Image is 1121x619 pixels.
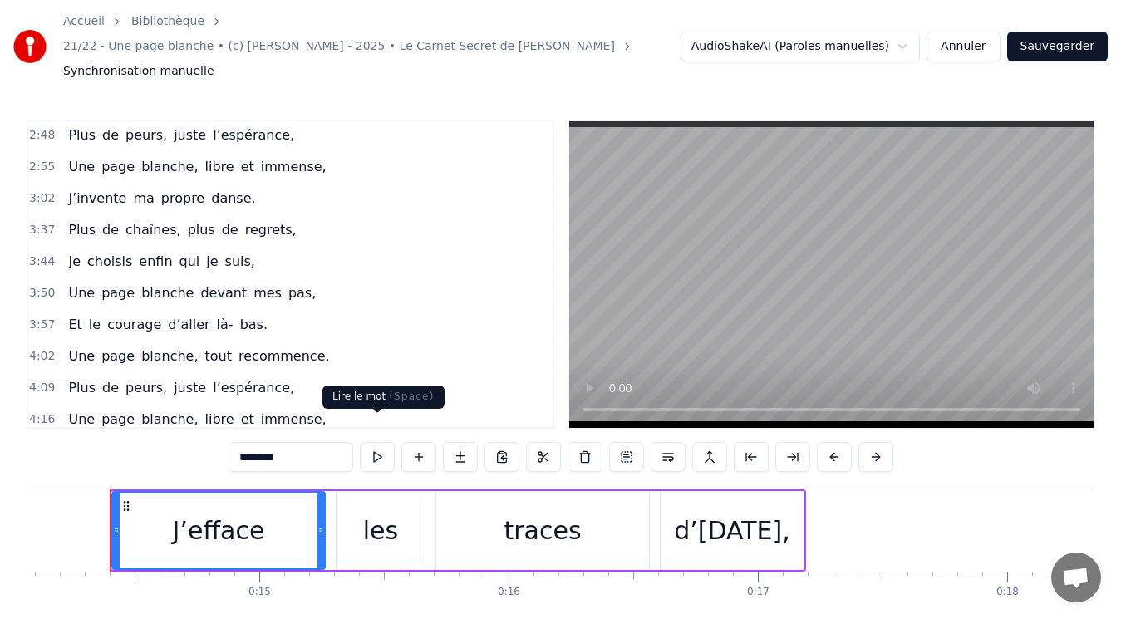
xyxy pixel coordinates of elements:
[66,315,83,334] span: Et
[106,315,163,334] span: courage
[173,512,265,549] div: J’efface
[100,410,136,429] span: page
[29,253,55,270] span: 3:44
[224,252,257,271] span: suis,
[131,189,155,208] span: ma
[211,378,296,397] span: l’espérance,
[66,346,96,366] span: Une
[87,315,102,334] span: le
[140,157,199,176] span: blanche,
[204,252,219,271] span: je
[204,410,236,429] span: libre
[322,386,445,409] div: Lire le mot
[29,159,55,175] span: 2:55
[66,125,97,145] span: Plus
[124,378,169,397] span: peurs,
[63,38,615,55] a: 21/22 - Une page blanche • (c) [PERSON_NAME] - 2025 • Le Carnet Secret de [PERSON_NAME]
[29,411,55,428] span: 4:16
[287,283,317,302] span: pas,
[131,13,204,30] a: Bibliothèque
[204,346,234,366] span: tout
[100,283,136,302] span: page
[140,283,195,302] span: blanche
[1007,32,1108,61] button: Sauvegarder
[140,410,199,429] span: blanche,
[13,30,47,63] img: youka
[996,586,1019,599] div: 0:18
[100,346,136,366] span: page
[29,190,55,207] span: 3:02
[204,157,236,176] span: libre
[160,189,206,208] span: propre
[101,220,120,239] span: de
[100,157,136,176] span: page
[66,378,97,397] span: Plus
[86,252,134,271] span: choisis
[747,586,769,599] div: 0:17
[209,189,257,208] span: danse.
[66,189,128,208] span: J’invente
[498,586,520,599] div: 0:16
[389,391,434,402] span: ( Space )
[252,283,283,302] span: mes
[927,32,1000,61] button: Annuler
[239,157,256,176] span: et
[178,252,202,271] span: qui
[504,512,581,549] div: traces
[259,157,328,176] span: immense,
[674,512,790,549] div: d’[DATE],
[29,317,55,333] span: 3:57
[124,125,169,145] span: peurs,
[238,315,269,334] span: bas.
[63,13,681,80] nav: breadcrumb
[363,512,398,549] div: les
[140,346,199,366] span: blanche,
[1051,553,1101,602] div: Ouvrir le chat
[66,283,96,302] span: Une
[66,220,97,239] span: Plus
[215,315,235,334] span: là-
[248,586,271,599] div: 0:15
[63,63,214,80] span: Synchronisation manuelle
[63,13,105,30] a: Accueil
[66,157,96,176] span: Une
[172,378,208,397] span: juste
[211,125,296,145] span: l’espérance,
[29,348,55,365] span: 4:02
[259,410,328,429] span: immense,
[29,380,55,396] span: 4:09
[237,346,332,366] span: recommence,
[137,252,174,271] span: enfin
[101,378,120,397] span: de
[29,285,55,302] span: 3:50
[124,220,183,239] span: chaînes,
[166,315,211,334] span: d’aller
[101,125,120,145] span: de
[66,252,82,271] span: Je
[243,220,298,239] span: regrets,
[29,222,55,238] span: 3:37
[239,410,256,429] span: et
[172,125,208,145] span: juste
[220,220,240,239] span: de
[186,220,217,239] span: plus
[199,283,248,302] span: devant
[66,410,96,429] span: Une
[29,127,55,144] span: 2:48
